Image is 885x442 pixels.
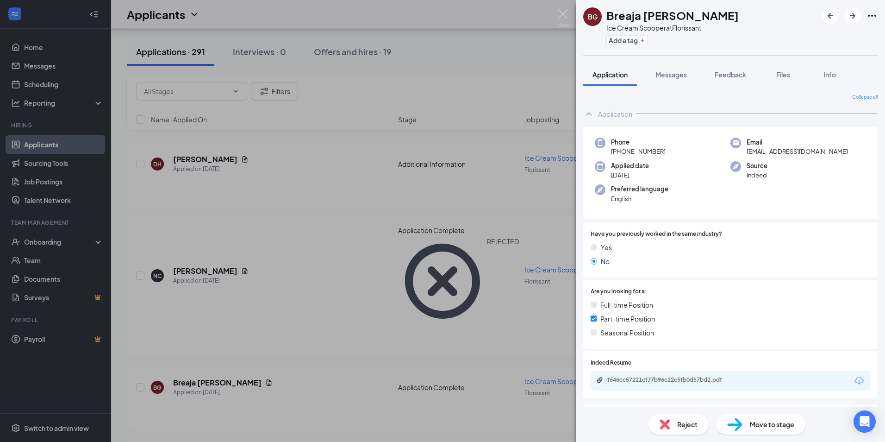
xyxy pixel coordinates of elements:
span: Reject [677,419,698,429]
button: ArrowLeftNew [822,7,839,24]
div: Open Intercom Messenger [854,410,876,433]
span: Move to stage [750,419,794,429]
span: [DATE] [611,170,649,180]
span: Feedback [715,70,746,79]
span: English [611,194,668,203]
span: Info [823,70,836,79]
span: Part-time Position [600,314,655,324]
svg: ChevronUp [583,108,594,120]
span: Indeed [747,170,767,180]
span: Indeed Resume [591,359,631,367]
svg: Ellipses [866,10,878,21]
svg: ArrowRight [847,10,858,21]
div: f646cc57221cf77b96c22c5fb0d57bd2.pdf [607,376,737,384]
span: Have you previously worked in the same industry? [591,230,722,239]
button: PlusAdd a tag [606,35,648,45]
div: Ice Cream Scooper at Florissant [606,23,739,32]
div: BG [588,12,598,21]
span: Seasonal Position [600,328,654,338]
svg: Plus [640,38,645,43]
span: Preferred language [611,184,668,194]
span: Full-time Position [600,300,653,310]
span: Source [747,161,767,170]
span: Collapse all [852,94,878,101]
span: [EMAIL_ADDRESS][DOMAIN_NAME] [747,147,848,156]
span: Files [776,70,790,79]
svg: Download [854,375,865,386]
span: [PHONE_NUMBER] [611,147,666,156]
span: Phone [611,138,666,147]
h1: Breaja [PERSON_NAME] [606,7,739,23]
span: Applied date [611,161,649,170]
button: ArrowRight [844,7,861,24]
a: Paperclipf646cc57221cf77b96c22c5fb0d57bd2.pdf [596,376,746,385]
svg: Paperclip [596,376,604,384]
svg: ArrowLeftNew [825,10,836,21]
div: Application [598,109,632,119]
span: No [601,256,610,266]
span: Messages [655,70,687,79]
span: Application [592,70,628,79]
span: Yes [601,242,612,253]
span: Email [747,138,848,147]
span: Are you looking for a: [591,287,647,296]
